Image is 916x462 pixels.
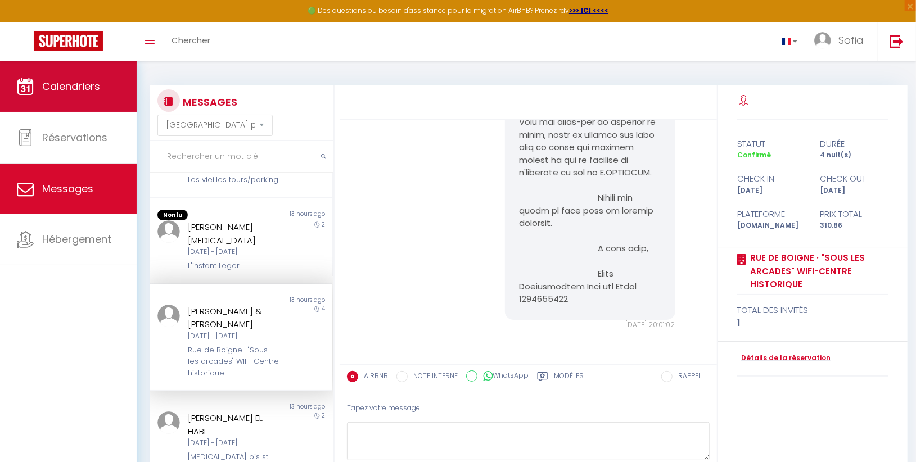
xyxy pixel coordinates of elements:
h3: MESSAGES [180,89,237,115]
label: AIRBNB [358,371,388,383]
span: 2 [322,220,325,229]
div: [DATE] - [DATE] [188,331,279,342]
div: check out [813,172,896,185]
div: [DATE] [730,185,813,196]
div: Plateforme [730,207,813,221]
div: total des invités [737,304,888,317]
label: RAPPEL [673,371,701,383]
div: 13 hours ago [241,296,332,305]
span: 2 [322,411,325,420]
div: Rue de Boigne · "Sous les arcades" WIFI-Centre historique [188,345,279,379]
span: Sofia [838,33,864,47]
span: Calendriers [42,79,100,93]
img: ... [157,411,180,434]
div: Tapez votre message [347,395,710,422]
div: [PERSON_NAME] & [PERSON_NAME] [188,305,279,331]
a: >>> ICI <<<< [569,6,608,15]
img: logout [890,34,904,48]
div: [PERSON_NAME] EL HABI [188,411,279,438]
span: Messages [42,182,93,196]
label: WhatsApp [477,370,529,383]
div: [DATE] [813,185,896,196]
span: Hébergement [42,232,111,246]
span: Chercher [172,34,210,46]
span: Confirmé [737,150,771,160]
div: [DOMAIN_NAME] [730,220,813,231]
a: Détails de la réservation [737,353,831,364]
img: Super Booking [34,31,103,51]
div: durée [813,137,896,151]
span: Réservations [42,130,107,144]
div: statut [730,137,813,151]
a: Chercher [163,22,219,61]
div: 13 hours ago [241,210,332,221]
div: [DATE] - [DATE] [188,247,279,257]
div: [DATE] 20:01:02 [505,320,675,330]
a: ... Sofia [806,22,878,61]
div: 13 hours ago [241,402,332,411]
div: Les vieilles tours/parking [188,174,279,185]
img: ... [157,220,180,243]
span: Non lu [157,210,188,221]
div: Prix total [813,207,896,221]
div: [PERSON_NAME][MEDICAL_DATA] [188,220,279,247]
span: 4 [322,305,325,313]
input: Rechercher un mot clé [150,141,333,173]
div: 1 [737,316,888,330]
div: check in [730,172,813,185]
div: 310.86 [813,220,896,231]
label: Modèles [554,371,584,385]
div: [DATE] - [DATE] [188,438,279,449]
div: L'instant Leger [188,260,279,271]
img: ... [814,32,831,49]
div: 4 nuit(s) [813,150,896,161]
a: Rue de Boigne · "Sous les arcades" WIFI-Centre historique [746,251,888,291]
label: NOTE INTERNE [408,371,458,383]
img: ... [157,305,180,327]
